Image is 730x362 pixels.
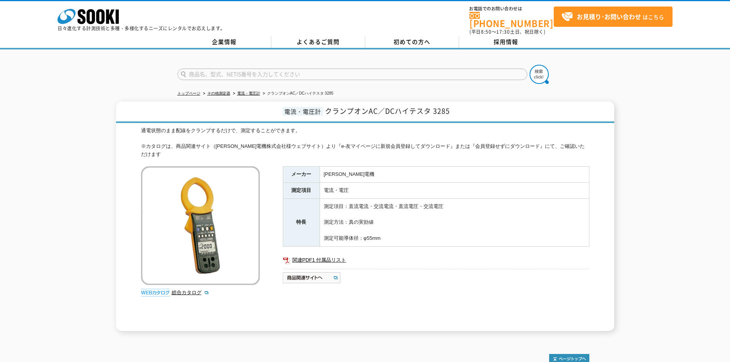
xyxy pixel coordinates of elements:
div: 通電状態のまま配線をクランプするだけで、測定することができます。 ※カタログは、商品関連サイト（[PERSON_NAME]電機株式会社様ウェブサイト）より『e-友マイページに新規会員登録してダウ... [141,127,589,159]
th: 特長 [283,198,320,246]
span: 初めての方へ [394,38,430,46]
span: 17:30 [496,28,510,35]
a: 企業情報 [177,36,271,48]
span: 8:50 [481,28,492,35]
input: 商品名、型式、NETIS番号を入力してください [177,69,527,80]
span: クランプオンAC／DCハイテスタ 3285 [325,106,450,116]
img: btn_search.png [530,65,549,84]
img: 商品関連サイトへ [283,272,341,284]
a: その他測定器 [207,91,230,95]
a: 採用情報 [459,36,553,48]
span: お電話でのお問い合わせは [469,7,554,11]
td: 電流・電圧 [320,182,589,198]
span: はこちら [561,11,664,23]
strong: お見積り･お問い合わせ [577,12,641,21]
a: よくあるご質問 [271,36,365,48]
a: トップページ [177,91,200,95]
a: [PHONE_NUMBER] [469,12,554,28]
td: 測定項目：直流電流・交流電流・直流電圧・交流電圧 測定方法：真の実効値 測定可能導体径：φ55mm [320,198,589,246]
li: クランプオンAC／DCハイテスタ 3285 [261,90,333,98]
a: 初めての方へ [365,36,459,48]
th: メーカー [283,167,320,183]
a: お見積り･お問い合わせはこちら [554,7,673,27]
p: 日々進化する計測技術と多種・多様化するニーズにレンタルでお応えします。 [57,26,225,31]
a: 関連PDF1 付属品リスト [283,255,589,265]
span: 電流・電圧計 [282,107,323,116]
th: 測定項目 [283,182,320,198]
span: (平日 ～ 土日、祝日除く) [469,28,545,35]
td: [PERSON_NAME]電機 [320,167,589,183]
a: 総合カタログ [172,290,209,295]
img: webカタログ [141,289,170,296]
a: 電流・電圧計 [237,91,260,95]
img: クランプオンAC／DCハイテスタ 3285 [141,166,260,285]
